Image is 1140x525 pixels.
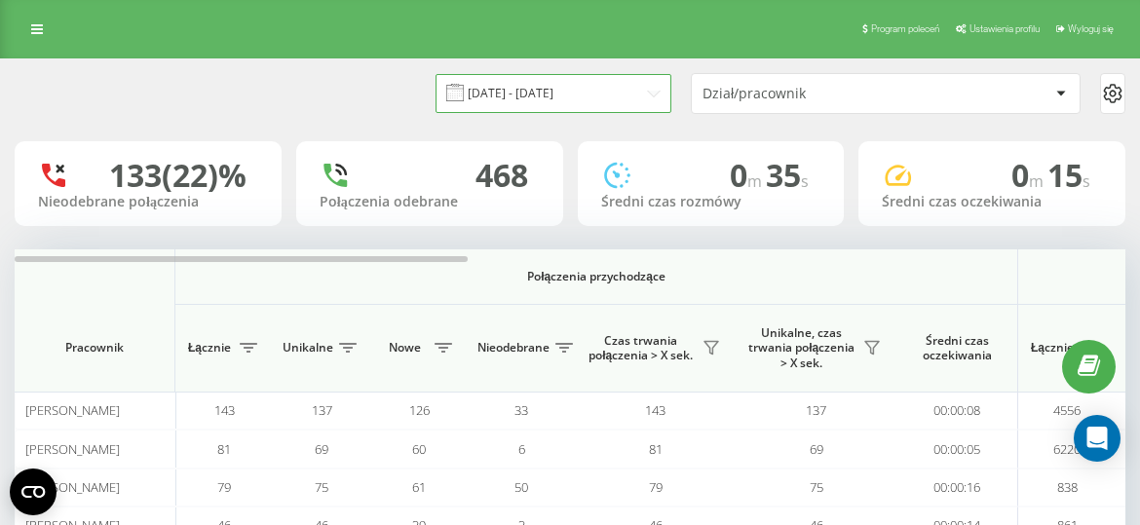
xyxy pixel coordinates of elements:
span: s [801,170,809,192]
span: 79 [649,478,663,496]
span: Czas trwania połączenia > X sek. [585,333,697,363]
div: Dział/pracownik [703,86,935,102]
div: Połączenia odebrane [320,194,540,210]
div: Średni czas rozmówy [601,194,821,210]
td: 00:00:05 [896,430,1018,468]
span: 15 [1047,154,1090,196]
span: 126 [409,401,430,419]
span: Łącznie [185,340,234,356]
span: m [747,170,766,192]
span: 6 [518,440,525,458]
span: 35 [766,154,809,196]
div: Nieodebrane połączenia [38,194,258,210]
span: 61 [412,478,426,496]
span: 143 [214,401,235,419]
span: Wyloguj się [1068,23,1114,34]
span: 4556 [1053,401,1081,419]
span: 143 [645,401,665,419]
span: [PERSON_NAME] [25,440,120,458]
span: Nieodebrane [477,340,550,356]
span: 137 [806,401,826,419]
span: 60 [412,440,426,458]
span: [PERSON_NAME] [25,401,120,419]
span: 6220 [1053,440,1081,458]
span: m [1029,170,1047,192]
span: [PERSON_NAME] [25,478,120,496]
span: Program poleceń [871,23,939,34]
span: Unikalne [283,340,333,356]
span: Unikalne, czas trwania połączenia > X sek. [745,325,857,371]
span: 69 [315,440,328,458]
div: 468 [475,157,528,194]
td: 00:00:08 [896,392,1018,430]
span: 75 [810,478,823,496]
span: Średni czas oczekiwania [911,333,1003,363]
div: Średni czas oczekiwania [882,194,1102,210]
span: 838 [1057,478,1078,496]
span: Ustawienia profilu [969,23,1040,34]
div: 133 (22)% [109,157,247,194]
span: Nowe [380,340,429,356]
span: 81 [649,440,663,458]
button: Open CMP widget [10,469,57,515]
span: Pracownik [31,340,158,356]
span: 69 [810,440,823,458]
span: 75 [315,478,328,496]
span: Łącznie [1028,340,1077,356]
span: 50 [514,478,528,496]
span: 0 [730,154,766,196]
span: 137 [312,401,332,419]
span: s [1083,170,1090,192]
span: 79 [217,478,231,496]
span: Połączenia przychodzące [226,269,967,284]
div: Open Intercom Messenger [1074,415,1121,462]
span: 81 [217,440,231,458]
span: 0 [1011,154,1047,196]
td: 00:00:16 [896,469,1018,506]
span: 33 [514,401,528,419]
